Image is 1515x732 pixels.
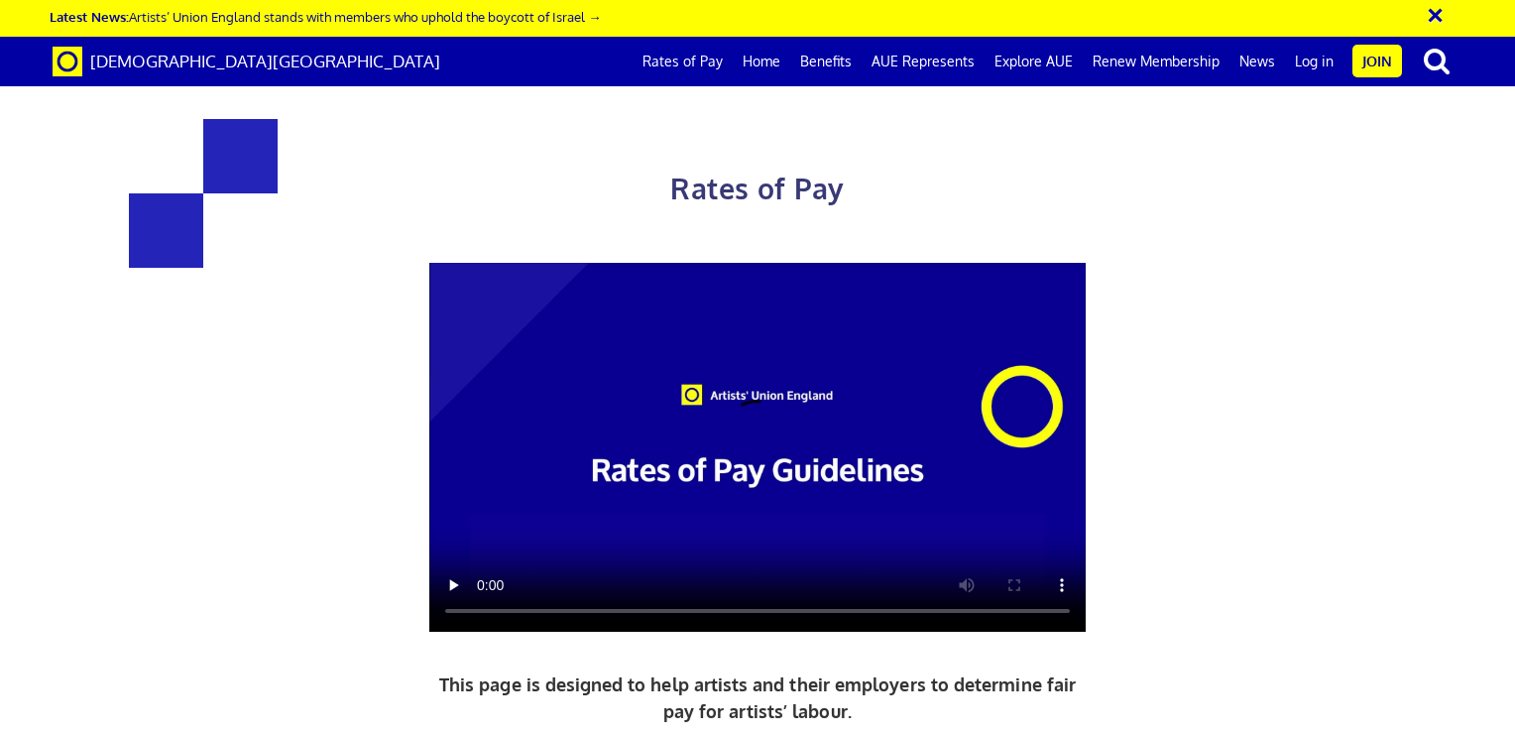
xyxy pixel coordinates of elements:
[862,37,985,86] a: AUE Represents
[1285,37,1343,86] a: Log in
[1083,37,1229,86] a: Renew Membership
[733,37,790,86] a: Home
[633,37,733,86] a: Rates of Pay
[1406,40,1467,81] button: search
[1352,45,1402,77] a: Join
[90,51,440,71] span: [DEMOGRAPHIC_DATA][GEOGRAPHIC_DATA]
[670,171,844,206] span: Rates of Pay
[790,37,862,86] a: Benefits
[50,8,601,25] a: Latest News:Artists’ Union England stands with members who uphold the boycott of Israel →
[38,37,455,86] a: Brand [DEMOGRAPHIC_DATA][GEOGRAPHIC_DATA]
[50,8,129,25] strong: Latest News:
[985,37,1083,86] a: Explore AUE
[1229,37,1285,86] a: News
